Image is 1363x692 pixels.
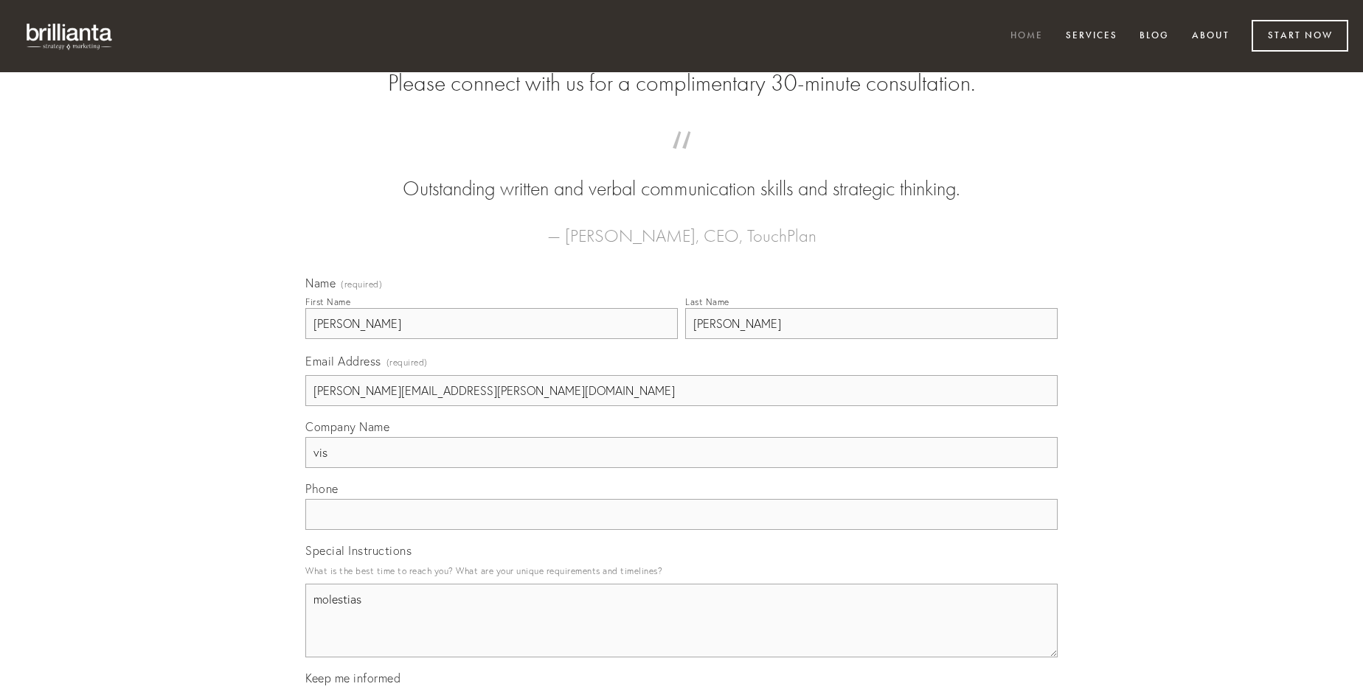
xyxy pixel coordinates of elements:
[305,419,389,434] span: Company Name
[305,69,1058,97] h2: Please connect with us for a complimentary 30-minute consultation.
[1056,24,1127,49] a: Services
[305,296,350,307] div: First Name
[1182,24,1239,49] a: About
[386,352,428,372] span: (required)
[1130,24,1179,49] a: Blog
[15,15,125,57] img: brillianta - research, strategy, marketing
[305,671,400,685] span: Keep me informed
[685,296,729,307] div: Last Name
[305,561,1058,581] p: What is the best time to reach you? What are your unique requirements and timelines?
[1252,20,1348,52] a: Start Now
[305,543,412,558] span: Special Instructions
[305,354,381,368] span: Email Address
[1001,24,1052,49] a: Home
[329,146,1034,203] blockquote: Outstanding written and verbal communication skills and strategic thinking.
[341,280,382,289] span: (required)
[329,146,1034,175] span: “
[305,481,339,496] span: Phone
[305,584,1058,657] textarea: molestias
[329,203,1034,251] figcaption: — [PERSON_NAME], CEO, TouchPlan
[305,276,336,290] span: Name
